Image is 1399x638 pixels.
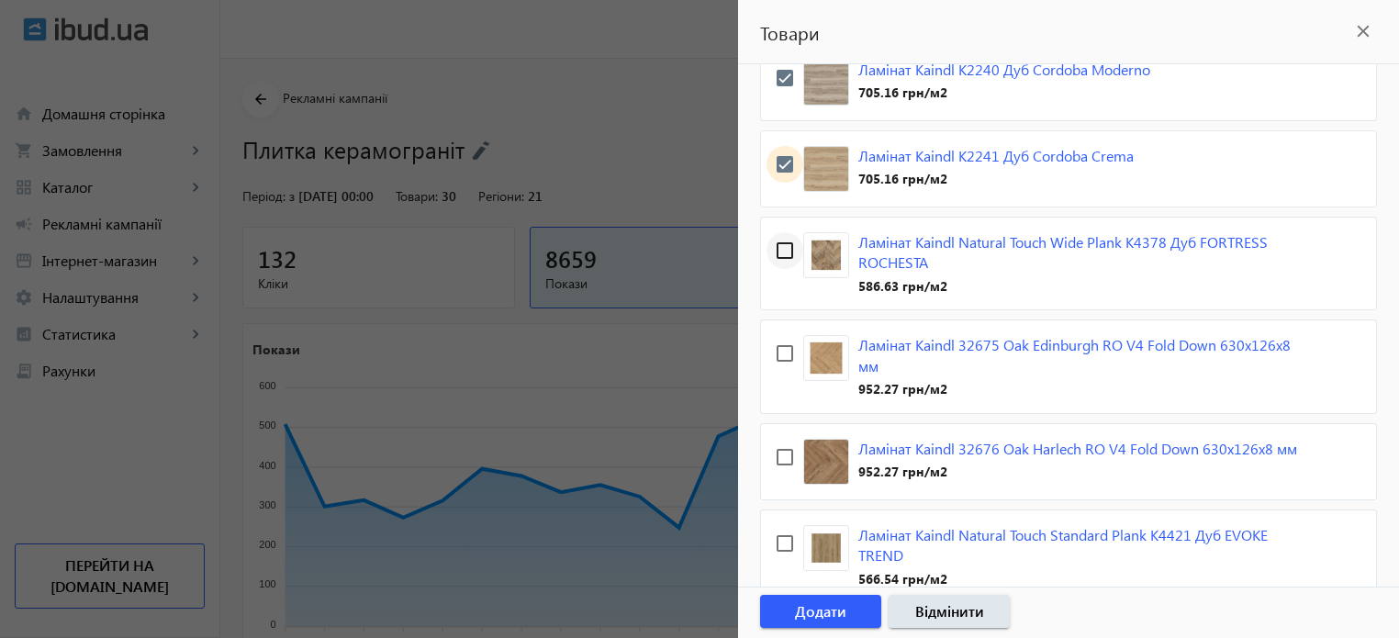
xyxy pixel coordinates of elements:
[858,232,1304,274] p: Ламінат Kaindl Natural Touch Wide Plank K4378 Дуб FORTRESS ROCHESTA
[803,439,849,485] img: Ламінат Kaindl 32676 Oak Harlech RO V4 Fold Down 630x126x8 мм
[858,60,1304,80] p: Ламінат Kaindl K2240 Дуб Cordoba Moderno
[803,60,849,106] img: Ламінат Kaindl K2240 Дуб Cordoba Moderno
[858,84,1304,102] span: 705.16 грн/м2
[858,570,1304,588] span: 566.54 грн/м2
[803,232,849,278] img: Ламінат Kaindl Natural Touch Wide Plank K4378 Дуб FORTRESS ROCHESTA
[858,380,1304,398] span: 952.27 грн/м2
[760,595,881,628] button: Додати
[858,335,1304,376] p: Ламінат Kaindl 32675 Oak Edinburgh RO V4 Fold Down 630x126x8 мм
[858,463,1304,481] span: 952.27 грн/м2
[803,146,849,192] img: Ламінат Kaindl K2241 Дуб Cordoba Crema
[858,170,1304,188] span: 705.16 грн/м2
[915,601,984,621] span: Відмінити
[858,146,1304,166] p: Ламінат Kaindl K2241 Дуб Cordoba Crema
[858,277,1304,296] span: 586.63 грн/м2
[889,595,1010,628] button: Відмінити
[803,525,849,571] img: Ламінат Kaindl Natural Touch Standard Plank K4421 Дуб EVOKE TREND
[803,335,849,381] img: Ламінат Kaindl 32675 Oak Edinburgh RO V4 Fold Down 630x126x8 мм
[795,601,846,621] span: Додати
[858,439,1304,459] p: Ламінат Kaindl 32676 Oak Harlech RO V4 Fold Down 630x126x8 мм
[858,525,1304,566] p: Ламінат Kaindl Natural Touch Standard Plank K4421 Дуб EVOKE TREND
